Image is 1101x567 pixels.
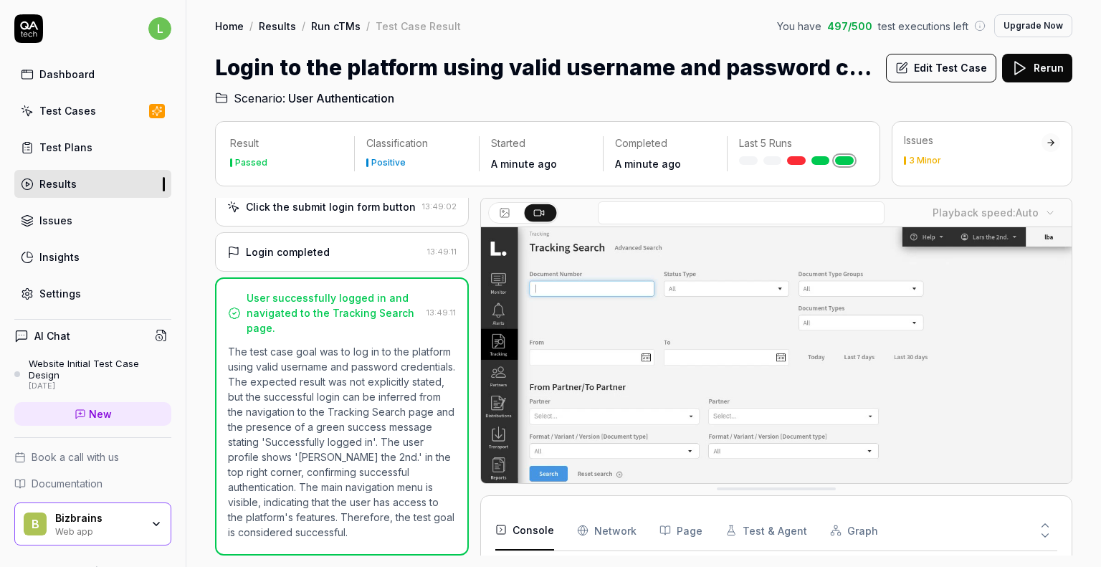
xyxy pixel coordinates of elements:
[366,19,370,33] div: /
[14,449,171,464] a: Book a call with us
[426,308,456,318] time: 13:49:11
[725,510,807,551] button: Test & Agent
[659,510,702,551] button: Page
[830,510,878,551] button: Graph
[215,19,244,33] a: Home
[148,17,171,40] span: l
[249,19,253,33] div: /
[1002,54,1072,82] button: Rerun
[994,14,1072,37] button: Upgrade Now
[371,158,406,167] div: Positive
[235,158,267,167] div: Passed
[14,476,171,491] a: Documentation
[231,90,285,107] span: Scenario:
[14,280,171,308] a: Settings
[491,158,557,170] time: A minute ago
[34,328,70,343] h4: AI Chat
[615,136,715,151] p: Completed
[39,176,77,191] div: Results
[39,140,92,155] div: Test Plans
[246,199,416,214] div: Click the submit login form button
[39,67,95,82] div: Dashboard
[230,136,343,151] p: Result
[878,19,968,34] span: test executions left
[577,510,637,551] button: Network
[55,512,141,525] div: Bizbrains
[14,60,171,88] a: Dashboard
[376,19,461,33] div: Test Case Result
[89,406,112,421] span: New
[311,19,361,33] a: Run cTMs
[14,170,171,198] a: Results
[491,136,591,151] p: Started
[14,358,171,391] a: Website Initial Test Case Design[DATE]
[39,286,81,301] div: Settings
[32,449,119,464] span: Book a call with us
[288,90,394,107] span: User Authentication
[904,133,1042,148] div: Issues
[148,14,171,43] button: l
[29,381,171,391] div: [DATE]
[366,136,467,151] p: Classification
[495,510,554,551] button: Console
[228,344,456,540] p: The test case goal was to log in to the platform using valid username and password credentials. T...
[615,158,681,170] time: A minute ago
[14,133,171,161] a: Test Plans
[14,243,171,271] a: Insights
[933,205,1039,220] div: Playback speed:
[777,19,821,34] span: You have
[39,103,96,118] div: Test Cases
[14,97,171,125] a: Test Cases
[39,213,72,228] div: Issues
[24,513,47,535] span: B
[215,90,394,107] a: Scenario:User Authentication
[55,525,141,536] div: Web app
[29,358,171,381] div: Website Initial Test Case Design
[827,19,872,34] span: 497 / 500
[14,206,171,234] a: Issues
[14,502,171,545] button: BBizbrainsWeb app
[246,244,330,259] div: Login completed
[247,290,421,335] div: User successfully logged in and navigated to the Tracking Search page.
[32,476,103,491] span: Documentation
[886,54,996,82] button: Edit Test Case
[215,52,874,84] h1: Login to the platform using valid username and password credentials
[259,19,296,33] a: Results
[302,19,305,33] div: /
[427,247,457,257] time: 13:49:11
[909,156,941,165] div: 3 Minor
[739,136,854,151] p: Last 5 Runs
[39,249,80,265] div: Insights
[422,201,457,211] time: 13:49:02
[14,402,171,426] a: New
